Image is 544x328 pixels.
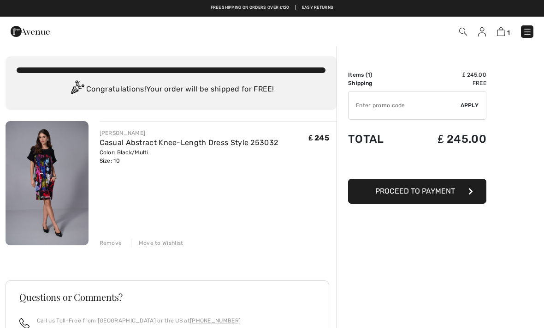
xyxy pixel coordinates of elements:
div: Congratulations! Your order will be shipped for FREE! [17,80,325,99]
span: ₤ 245 [309,134,329,142]
div: Remove [100,239,122,247]
a: Easy Returns [302,5,334,11]
iframe: PayPal [348,155,486,176]
img: 1ère Avenue [11,22,50,41]
div: Move to Wishlist [131,239,183,247]
p: Call us Toll-Free from [GEOGRAPHIC_DATA] or the US at [37,316,241,325]
td: Items ( ) [348,71,407,79]
a: 1ère Avenue [11,26,50,35]
td: ₤ 245.00 [407,71,486,79]
img: Shopping Bag [497,27,505,36]
span: | [295,5,296,11]
img: My Info [478,27,486,36]
div: [PERSON_NAME] [100,129,278,137]
input: Promo code [349,91,461,119]
td: Shipping [348,79,407,87]
td: ₤ 245.00 [407,123,486,155]
img: Casual Abstract Knee-Length Dress Style 253032 [6,121,89,245]
button: Proceed to Payment [348,179,486,204]
a: [PHONE_NUMBER] [190,317,241,324]
td: Total [348,123,407,155]
img: Menu [523,27,532,36]
a: 1 [497,26,510,37]
span: Proceed to Payment [375,187,455,195]
h3: Questions or Comments? [19,292,315,302]
td: Free [407,79,486,87]
a: Casual Abstract Knee-Length Dress Style 253032 [100,138,278,147]
span: 1 [507,29,510,36]
a: Free shipping on orders over ₤120 [211,5,290,11]
span: Apply [461,101,479,109]
img: Search [459,28,467,36]
img: Congratulation2.svg [68,80,86,99]
span: 1 [367,72,370,78]
div: Color: Black/Multi Size: 10 [100,148,278,165]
